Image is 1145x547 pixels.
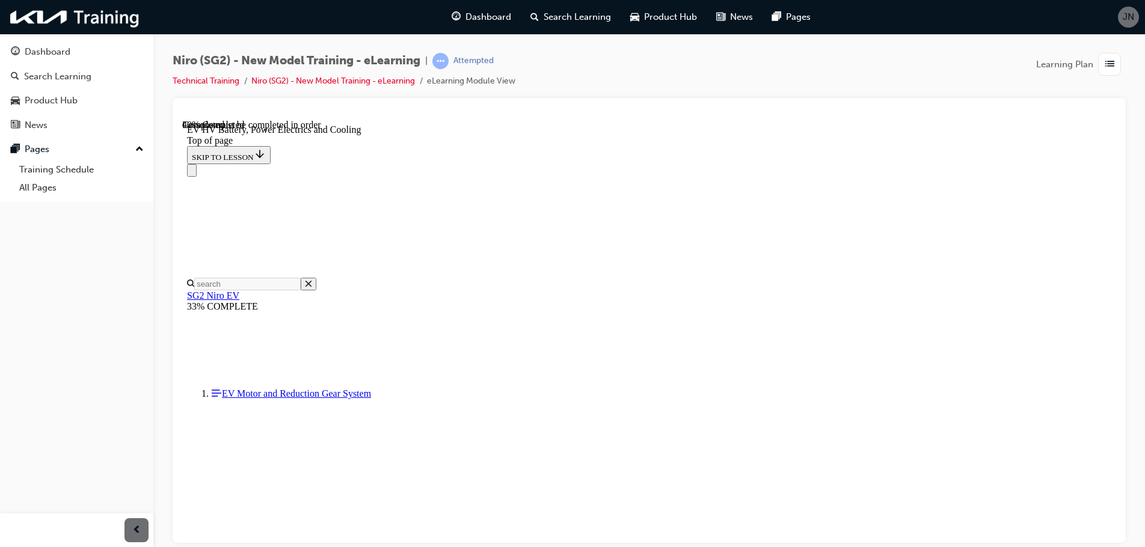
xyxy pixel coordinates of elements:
[5,44,14,57] button: Close navigation menu
[5,171,57,181] a: SG2 Niro EV
[1036,58,1093,72] span: Learning Plan
[5,16,929,26] div: Top of page
[1105,57,1114,72] span: list-icon
[251,76,415,86] a: Niro (SG2) - New Model Training - eLearning
[630,10,639,25] span: car-icon
[544,10,611,24] span: Search Learning
[5,90,149,112] a: Product Hub
[11,96,20,106] span: car-icon
[24,70,91,84] div: Search Learning
[465,10,511,24] span: Dashboard
[1123,10,1134,24] span: JN
[25,45,70,59] div: Dashboard
[5,114,149,136] a: News
[644,10,697,24] span: Product Hub
[10,33,84,42] span: SKIP TO LESSON
[427,75,515,88] li: eLearning Module View
[452,10,461,25] span: guage-icon
[763,5,820,29] a: pages-iconPages
[173,54,420,68] span: Niro (SG2) - New Model Training - eLearning
[25,118,48,132] div: News
[6,5,144,29] img: kia-training
[5,182,929,192] div: 33% COMPLETE
[716,10,725,25] span: news-icon
[730,10,753,24] span: News
[707,5,763,29] a: news-iconNews
[1036,53,1126,76] button: Learning Plan
[11,47,20,58] span: guage-icon
[5,26,88,44] button: SKIP TO LESSON
[11,120,20,131] span: news-icon
[5,138,149,160] button: Pages
[530,10,539,25] span: search-icon
[5,66,149,88] a: Search Learning
[11,72,19,82] span: search-icon
[425,54,428,68] span: |
[14,160,149,179] a: Training Schedule
[453,55,494,67] div: Attempted
[432,53,449,69] span: learningRecordVerb_ATTEMPT-icon
[5,5,929,16] div: EV HV Battery, Power Electrics and Cooling
[135,142,144,157] span: up-icon
[521,5,621,29] a: search-iconSearch Learning
[132,523,141,538] span: prev-icon
[5,41,149,63] a: Dashboard
[5,38,149,138] button: DashboardSearch LearningProduct HubNews
[25,142,49,156] div: Pages
[25,94,78,108] div: Product Hub
[1118,7,1139,28] button: JN
[772,10,781,25] span: pages-icon
[621,5,707,29] a: car-iconProduct Hub
[14,179,149,197] a: All Pages
[442,5,521,29] a: guage-iconDashboard
[173,76,239,86] a: Technical Training
[786,10,811,24] span: Pages
[12,158,118,171] input: Search
[11,144,20,155] span: pages-icon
